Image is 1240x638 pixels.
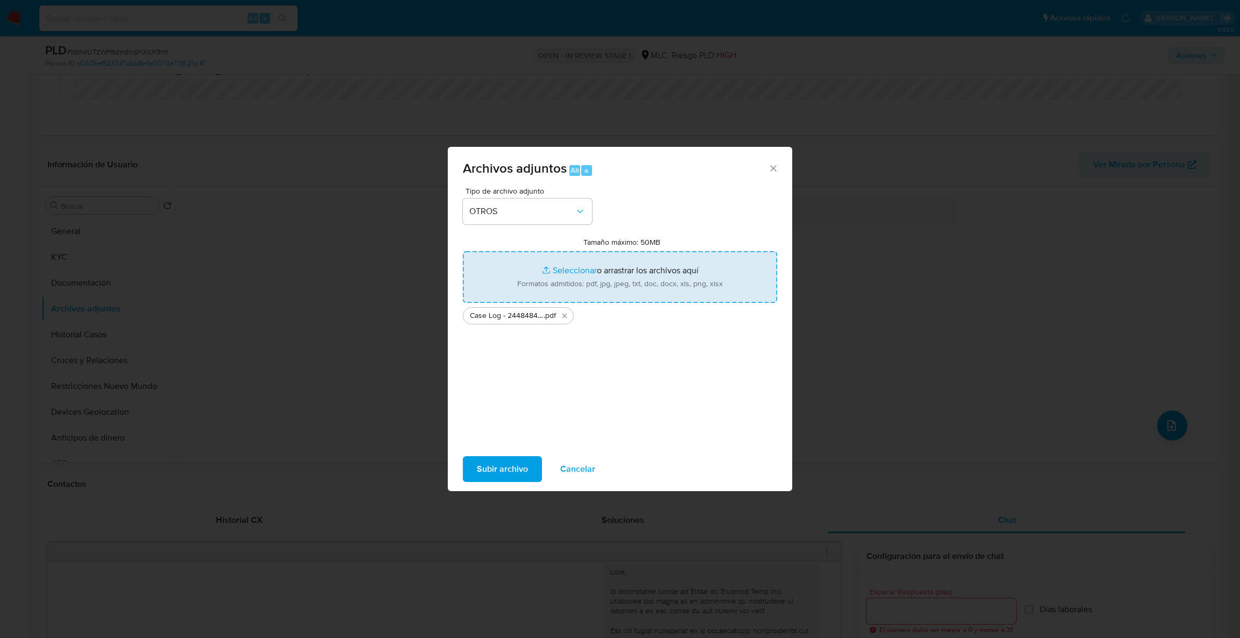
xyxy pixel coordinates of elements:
[544,310,556,321] span: .pdf
[560,457,595,481] span: Cancelar
[546,456,609,482] button: Cancelar
[463,303,777,324] ul: Archivos seleccionados
[466,187,595,195] span: Tipo de archivo adjunto
[584,165,588,175] span: a
[470,310,544,321] span: Case Log - 2448484087
[463,159,567,178] span: Archivos adjuntos
[570,165,579,175] span: Alt
[583,237,660,247] label: Tamaño máximo: 50MB
[463,199,592,224] button: OTROS
[463,456,542,482] button: Subir archivo
[477,457,528,481] span: Subir archivo
[768,163,778,173] button: Cerrar
[469,206,575,217] span: OTROS
[558,309,571,322] button: Eliminar Case Log - 2448484087.pdf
